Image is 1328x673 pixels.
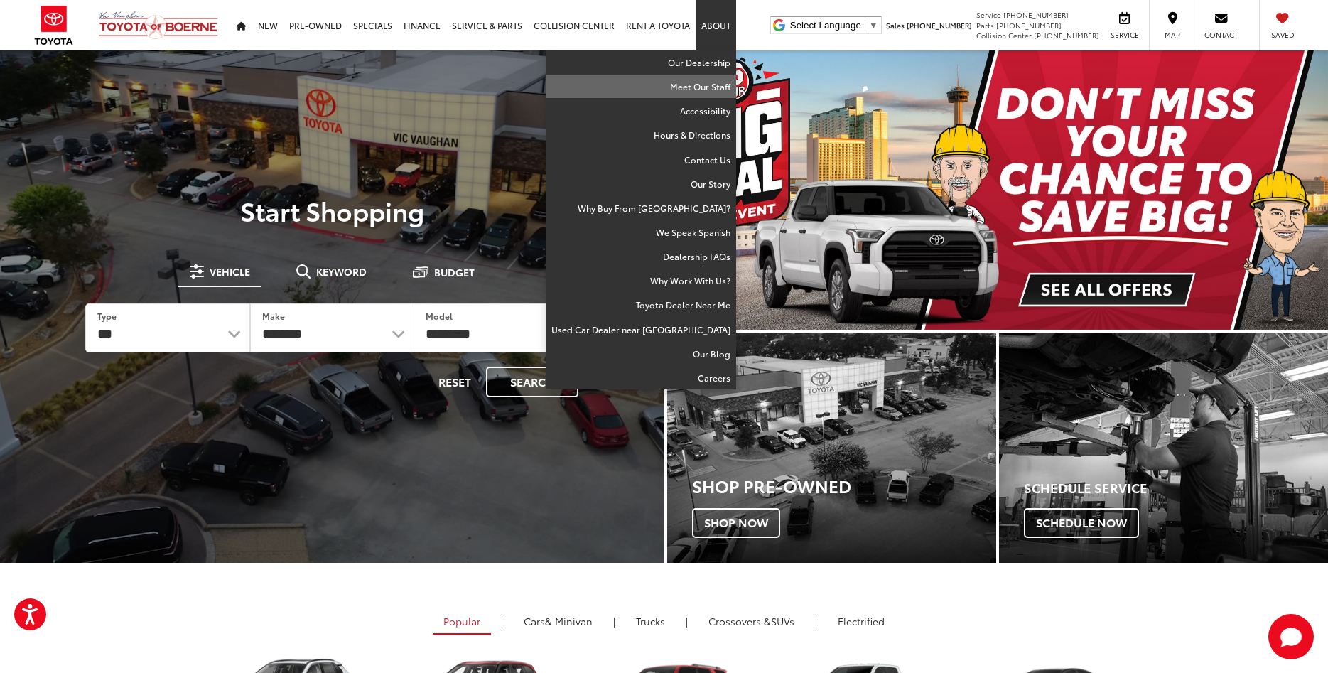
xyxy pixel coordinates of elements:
[546,293,736,317] a: Toyota Dealer Near Me
[1204,30,1238,40] span: Contact
[996,20,1062,31] span: [PHONE_NUMBER]
[976,30,1032,41] span: Collision Center
[426,367,483,397] button: Reset
[698,609,805,633] a: SUVs
[907,20,972,31] span: [PHONE_NUMBER]
[811,614,821,628] li: |
[1108,30,1140,40] span: Service
[976,9,1001,20] span: Service
[545,614,593,628] span: & Minivan
[486,367,578,397] button: Search
[869,20,878,31] span: ▼
[790,20,861,31] span: Select Language
[98,11,219,40] img: Vic Vaughan Toyota of Boerne
[546,318,736,342] a: Used Car Dealer near [GEOGRAPHIC_DATA]
[426,310,453,322] label: Model
[976,20,994,31] span: Parts
[546,148,736,172] a: Contact Us
[546,99,736,123] a: Accessibility: Opens in a new tab
[546,172,736,196] a: Our Story
[316,266,367,276] span: Keyword
[546,123,736,147] a: Hours & Directions
[610,614,619,628] li: |
[682,614,691,628] li: |
[546,50,736,75] a: Our Dealership
[1034,30,1099,41] span: [PHONE_NUMBER]
[210,266,250,276] span: Vehicle
[1268,614,1314,659] svg: Start Chat
[790,20,878,31] a: Select Language​
[1003,9,1069,20] span: [PHONE_NUMBER]
[60,196,605,225] p: Start Shopping
[433,609,491,635] a: Popular
[546,75,736,99] a: Meet Our Staff
[546,342,736,366] a: Our Blog
[546,220,736,244] a: We Speak Spanish
[546,196,736,220] a: Why Buy From [GEOGRAPHIC_DATA]?
[1157,30,1188,40] span: Map
[434,267,475,277] span: Budget
[546,366,736,389] a: Careers
[667,333,996,563] a: Shop Pre-Owned Shop Now
[667,333,996,563] div: Toyota
[513,609,603,633] a: Cars
[625,609,676,633] a: Trucks
[692,508,780,538] span: Shop Now
[886,20,905,31] span: Sales
[999,333,1328,563] a: Schedule Service Schedule Now
[708,614,771,628] span: Crossovers &
[865,20,865,31] span: ​
[1268,614,1314,659] button: Toggle Chat Window
[692,476,996,495] h3: Shop Pre-Owned
[1024,481,1328,495] h4: Schedule Service
[546,244,736,269] a: Dealership FAQs
[497,614,507,628] li: |
[97,310,117,322] label: Type
[1024,508,1139,538] span: Schedule Now
[999,333,1328,563] div: Toyota
[262,310,285,322] label: Make
[546,269,736,293] a: Why Work With Us?
[827,609,895,633] a: Electrified
[1267,30,1298,40] span: Saved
